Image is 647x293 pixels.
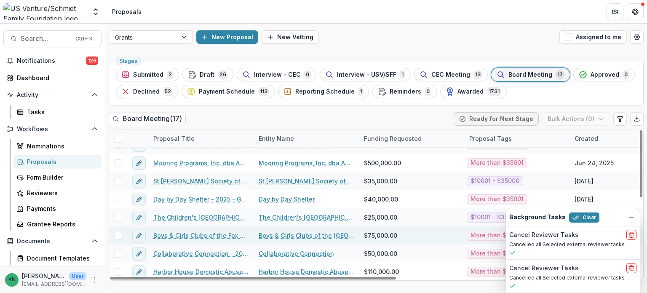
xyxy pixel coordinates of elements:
[425,87,431,96] span: 0
[22,271,66,280] p: [PERSON_NAME]
[509,274,636,282] p: Cancelled all Selected external reviewer tasks
[575,159,614,167] div: Jun 24, 2025
[575,177,594,185] div: [DATE]
[559,30,627,44] button: Assigned to me
[13,139,102,153] a: Nominations
[626,212,636,222] button: Dismiss
[13,251,102,265] a: Document Templates
[400,70,405,79] span: 1
[196,30,258,44] button: New Proposal
[364,249,397,258] span: $50,000.00
[259,159,354,167] a: Mooring Programs, Inc. dba Apricity
[27,173,95,182] div: Form Builder
[148,129,254,148] div: Proposal Title
[153,195,249,204] a: Day by Day Shelter - 2025 - Grant Application
[90,3,102,20] button: Open entity switcher
[473,70,482,79] span: 13
[509,214,566,221] h2: Background Tasks
[464,134,517,143] div: Proposal Tags
[607,3,623,20] button: Partners
[17,238,88,245] span: Documents
[163,87,173,96] span: 52
[259,195,315,204] a: Day by Day Shelter
[359,129,464,148] div: Funding Requested
[542,112,610,126] button: Bulk Actions (0)
[86,56,98,65] span: 126
[133,71,163,78] span: Submitted
[613,112,627,126] button: Edit table settings
[148,134,200,143] div: Proposal Title
[17,73,95,82] div: Dashboard
[556,70,564,79] span: 17
[3,122,102,136] button: Open Workflows
[132,247,146,261] button: edit
[509,241,636,248] p: Cancelled all Selected external reviewer tasks
[487,87,501,96] span: 1731
[3,88,102,102] button: Open Activity
[27,204,95,213] div: Payments
[508,71,552,78] span: Board Meeting
[626,263,636,273] button: delete
[182,68,233,81] button: Draft26
[153,177,249,185] a: St [PERSON_NAME] Society of Appleton, Inc - 2025 - Grant Application
[440,85,507,98] button: Awarded1731
[320,68,411,81] button: Interview - USV/SFF1
[359,134,427,143] div: Funding Requested
[167,70,174,79] span: 2
[132,156,146,170] button: edit
[259,249,334,258] a: Collaborative Connection
[27,157,95,166] div: Proposals
[295,88,355,95] span: Reporting Schedule
[259,177,354,185] a: St [PERSON_NAME] Society of Appleton, Inc
[116,68,179,81] button: Submitted2
[153,267,249,276] a: Harbor House Domestic Abuse Programs, Inc. - 2025 - Grant Application
[17,126,88,133] span: Workflows
[569,212,599,223] button: Clear
[464,129,569,148] div: Proposal Tags
[262,30,319,44] button: New Vetting
[454,112,539,126] button: Ready for Next Stage
[364,159,401,167] span: $500,000.00
[132,193,146,206] button: edit
[457,88,484,95] span: Awarded
[491,68,570,81] button: Board Meeting17
[304,70,311,79] span: 0
[623,70,629,79] span: 0
[21,35,70,43] span: Search...
[364,267,399,276] span: $110,000.00
[13,155,102,169] a: Proposals
[573,68,635,81] button: Approved0
[112,7,142,16] div: Proposals
[27,220,95,228] div: Grantee Reports
[200,71,214,78] span: Draft
[109,5,145,18] nav: breadcrumb
[364,195,398,204] span: $40,000.00
[414,68,488,81] button: CEC Meeting13
[630,30,644,44] button: Open table manager
[591,71,619,78] span: Approved
[259,213,354,222] a: The Children's [GEOGRAPHIC_DATA]
[109,113,186,125] h2: Board Meeting ( 17 )
[27,142,95,151] div: Nominations
[259,231,354,240] a: Boys & Girls Clubs of the [GEOGRAPHIC_DATA]
[17,57,86,65] span: Notifications
[132,229,146,242] button: edit
[13,105,102,119] a: Tasks
[27,108,95,116] div: Tasks
[237,68,316,81] button: Interview - CEC0
[509,265,578,272] h2: Cancel Reviewer Tasks
[364,231,397,240] span: $75,000.00
[509,231,578,239] h2: Cancel Reviewer Tasks
[390,88,421,95] span: Reminders
[13,170,102,184] a: Form Builder
[626,230,636,240] button: delete
[8,277,16,282] div: Katrina Nelson
[27,188,95,197] div: Reviewers
[153,213,249,222] a: The Children's [GEOGRAPHIC_DATA] - 2025 - Grant Application
[3,30,102,47] button: Search...
[372,85,437,98] button: Reminders0
[120,58,137,64] span: Stages
[153,249,249,258] a: Collaborative Connection - 2025 - Grant Application
[575,195,594,204] div: [DATE]
[258,87,269,96] span: 113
